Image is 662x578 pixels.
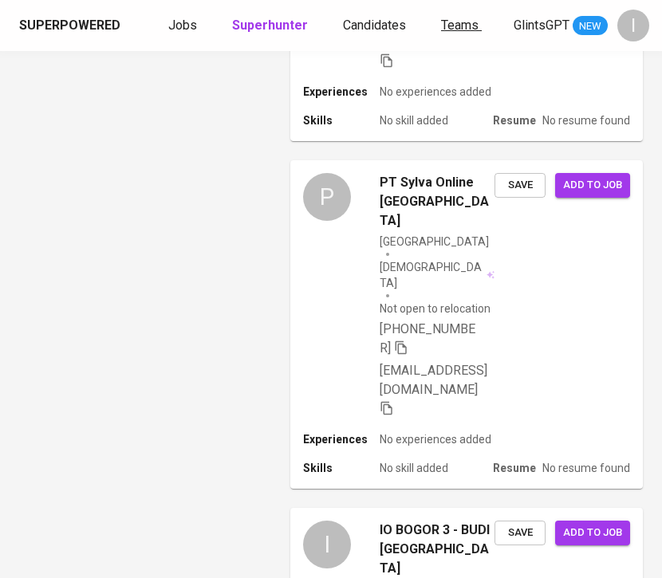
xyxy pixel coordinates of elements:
[514,16,608,36] a: GlintsGPT NEW
[380,112,448,128] p: No skill added
[555,173,630,198] button: Add to job
[19,17,120,35] div: Superpowered
[502,176,538,195] span: Save
[19,17,124,35] a: Superpowered
[380,431,491,447] p: No experiences added
[168,16,200,36] a: Jobs
[514,18,569,33] span: GlintsGPT
[542,112,630,128] p: No resume found
[380,259,484,291] span: [DEMOGRAPHIC_DATA]
[380,460,448,476] p: No skill added
[380,521,495,578] span: IO BOGOR 3 - BUDI [GEOGRAPHIC_DATA]
[555,521,630,545] button: Add to job
[303,112,380,128] p: Skills
[380,173,495,230] span: PT Sylva Online [GEOGRAPHIC_DATA]
[380,321,475,356] span: [PHONE_NUMBER]
[380,234,489,250] div: [GEOGRAPHIC_DATA]
[303,84,380,100] p: Experiences
[542,460,630,476] p: No resume found
[495,173,546,198] button: Save
[232,18,308,33] b: Superhunter
[493,112,536,128] p: Resume
[617,10,649,41] div: I
[303,173,351,221] div: P
[343,16,409,36] a: Candidates
[303,521,351,568] div: I
[380,84,491,100] p: No experiences added
[303,431,380,447] p: Experiences
[380,363,487,397] span: [EMAIL_ADDRESS][DOMAIN_NAME]
[441,16,482,36] a: Teams
[502,524,538,542] span: Save
[493,460,536,476] p: Resume
[495,521,546,545] button: Save
[343,18,406,33] span: Candidates
[563,524,622,542] span: Add to job
[441,18,479,33] span: Teams
[573,18,608,34] span: NEW
[232,16,311,36] a: Superhunter
[290,160,643,489] a: PPT Sylva Online [GEOGRAPHIC_DATA][GEOGRAPHIC_DATA][DEMOGRAPHIC_DATA] Not open to relocation[PHON...
[563,176,622,195] span: Add to job
[168,18,197,33] span: Jobs
[380,301,491,317] p: Not open to relocation
[303,460,380,476] p: Skills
